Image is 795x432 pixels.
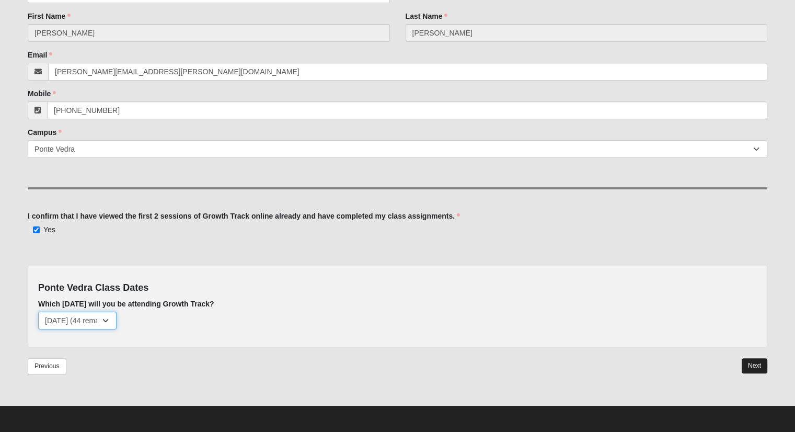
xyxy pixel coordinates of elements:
[28,211,460,221] label: I confirm that I have viewed the first 2 sessions of Growth Track online already and have complet...
[43,225,55,234] span: Yes
[28,358,66,374] a: Previous
[742,358,767,373] a: Next
[28,50,52,60] label: Email
[38,299,214,309] label: Which [DATE] will you be attending Growth Track?
[28,11,71,21] label: First Name
[28,127,62,138] label: Campus
[406,11,448,21] label: Last Name
[28,88,56,99] label: Mobile
[38,282,757,294] h4: Ponte Vedra Class Dates
[33,226,40,233] input: Yes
